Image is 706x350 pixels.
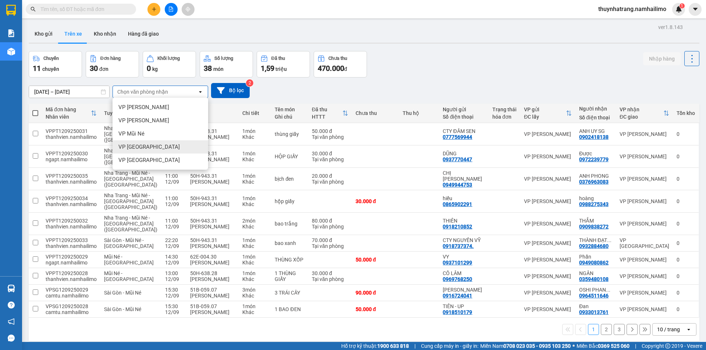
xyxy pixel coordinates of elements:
div: Tuyến [104,110,158,116]
div: bao xanh [275,240,304,246]
div: OSHI PHAN THIẾT [579,287,612,293]
div: VP [GEOGRAPHIC_DATA] [620,237,669,249]
div: CHỊ HƯƠNG [443,170,485,182]
div: 11:00 [165,195,183,201]
div: 90.000 đ [356,290,395,296]
button: plus [147,3,160,16]
span: VP [GEOGRAPHIC_DATA] [118,156,180,164]
div: 3 TRÁI CÂY [275,290,304,296]
div: 0 [677,273,695,279]
div: 50H-943.31 [190,151,235,156]
div: 0376963083 [579,179,609,185]
span: VP [GEOGRAPHIC_DATA] [118,143,180,151]
button: aim [182,3,195,16]
div: [PERSON_NAME] [190,276,235,282]
div: Tại văn phòng [312,243,348,249]
div: 2 món [242,218,267,224]
div: VP [PERSON_NAME] [524,131,572,137]
div: 12/09 [165,260,183,266]
img: warehouse-icon [7,48,15,55]
img: logo-vxr [6,5,16,16]
div: [PERSON_NAME] [190,156,235,162]
span: Hỗ trợ kỹ thuật: [341,342,409,350]
div: 13:00 [165,270,183,276]
span: ⚪️ [573,344,575,347]
div: VPPT1209250030 [46,151,97,156]
span: aim [185,7,190,12]
img: solution-icon [7,29,15,37]
div: [PERSON_NAME] [190,243,235,249]
div: 0865902291 [443,201,472,207]
div: thanhvien.namhailimo [46,201,97,207]
div: ĐC giao [620,114,663,120]
button: Hàng đã giao [122,25,165,43]
div: VPPT1209250028 [46,270,97,276]
div: Tồn kho [677,110,695,116]
div: VY [443,254,485,260]
span: triệu [275,66,287,72]
span: 1,59 [261,64,274,73]
div: 50.000 đ [312,128,348,134]
div: VP [PERSON_NAME] [620,198,669,204]
div: ANH CƯỜNG [443,287,485,293]
div: 0777569944 [443,134,472,140]
div: VP [PERSON_NAME] [524,154,572,159]
div: 0988275343 [579,201,609,207]
div: HTTT [312,114,342,120]
span: Nha Trang - Mũi Né - [GEOGRAPHIC_DATA] ([GEOGRAPHIC_DATA]) [104,170,157,188]
div: hiếu [443,195,485,201]
div: Tên món [275,107,304,112]
svg: open [686,326,692,332]
div: camtu.namhailimo [46,293,97,299]
svg: open [197,89,203,95]
div: 0 [677,240,695,246]
div: VPSG1209250028 [46,303,97,309]
div: 30.000 đ [312,270,348,276]
div: 12/09 [165,276,183,282]
span: chuyến [42,66,59,72]
div: Đã thu [271,56,285,61]
div: 0 [677,198,695,204]
div: Chi tiết [242,110,267,116]
div: VP [PERSON_NAME] [524,198,572,204]
div: VP [PERSON_NAME] [524,240,572,246]
div: 0937770447 [443,156,472,162]
span: question-circle [8,302,15,308]
div: [PERSON_NAME] [190,179,235,185]
th: Toggle SortBy [616,104,673,123]
div: VP gửi [524,107,566,112]
div: Được [579,151,612,156]
div: 0969768250 [443,276,472,282]
div: Xe [190,107,235,112]
div: DŨNG [443,151,485,156]
div: VP [PERSON_NAME] [620,131,669,137]
span: Sài Gòn - Mũi Né [104,290,141,296]
div: [PERSON_NAME] [190,201,235,207]
div: bịch đen [275,176,304,182]
div: Khác [242,134,267,140]
span: Cung cấp máy in - giấy in: [421,342,478,350]
div: Khác [242,293,267,299]
div: Tại văn phòng [312,134,348,140]
div: Tại văn phòng [312,224,348,230]
div: Khác [242,309,267,315]
div: 1 món [242,195,267,201]
div: Khác [242,260,267,266]
div: 1 món [242,151,267,156]
div: VP [PERSON_NAME] [524,257,572,263]
div: [PERSON_NAME] [190,224,235,230]
div: 11:00 [165,173,183,179]
div: ANH UY SG [579,128,612,134]
div: 0909838272 [579,224,609,230]
span: Sài Gòn - Mũi Né - [GEOGRAPHIC_DATA] [104,237,154,249]
div: Chọn văn phòng nhận [117,88,168,95]
div: Khác [242,179,267,185]
span: Mũi Né - [GEOGRAPHIC_DATA] [104,254,154,266]
div: Ghi chú [275,114,304,120]
span: 38 [204,64,212,73]
div: 0937101299 [443,260,472,266]
div: Khối lượng [157,56,180,61]
div: 50H-943.31 [190,173,235,179]
div: thanhvien.namhailimo [46,134,97,140]
div: TIÊN - UP [443,303,485,309]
